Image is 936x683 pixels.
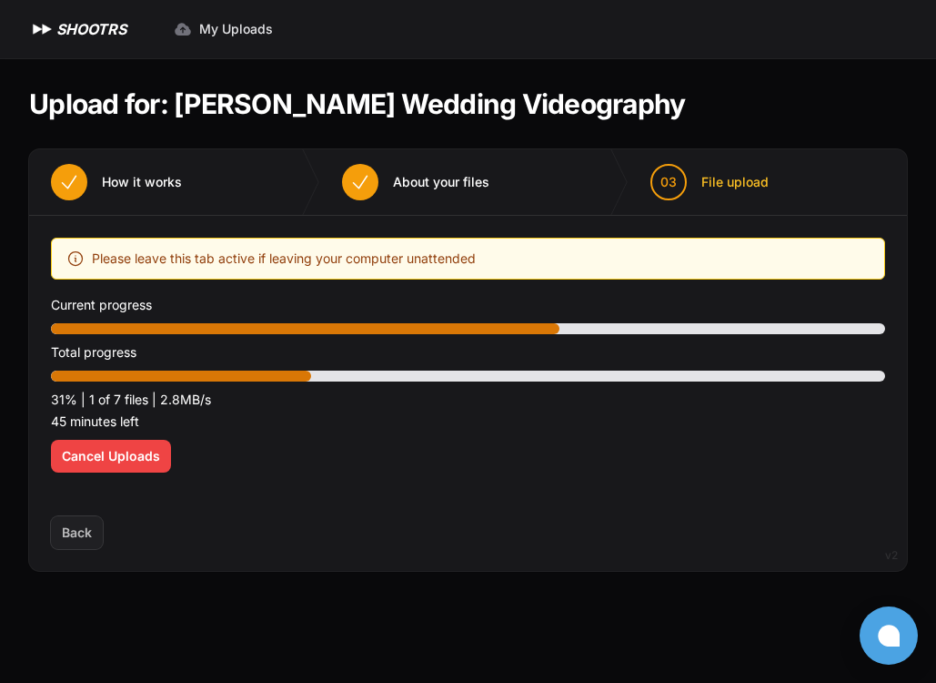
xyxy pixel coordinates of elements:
h1: Upload for: [PERSON_NAME] Wedding Videography [29,87,685,120]
a: SHOOTRS SHOOTRS [29,18,126,40]
span: My Uploads [199,20,273,38]
button: How it works [29,149,204,215]
h1: SHOOTRS [56,18,126,40]
a: My Uploads [163,13,284,46]
span: Please leave this tab active if leaving your computer unattended [92,248,476,270]
p: 31% | 1 of 7 files | 2.8MB/s [51,389,885,411]
span: File upload [701,173,769,191]
img: SHOOTRS [29,18,56,40]
span: About your files [393,173,489,191]
button: 03 File upload [629,149,790,215]
p: 45 minutes left [51,411,885,433]
button: Open chat window [860,607,918,665]
div: v2 [885,545,898,566]
p: Total progress [51,341,885,363]
span: 03 [660,173,677,191]
span: Cancel Uploads [62,447,160,465]
button: About your files [320,149,511,215]
p: Current progress [51,294,885,316]
button: Cancel Uploads [51,440,171,473]
span: How it works [102,173,182,191]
